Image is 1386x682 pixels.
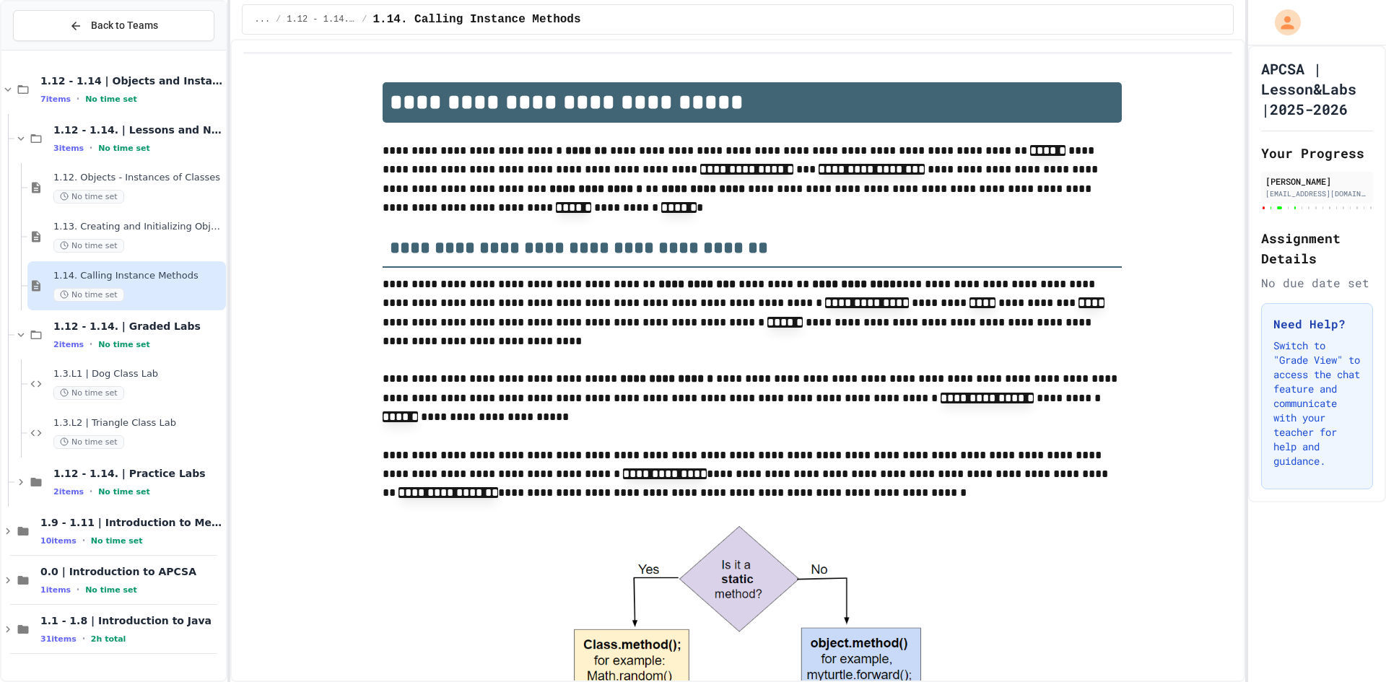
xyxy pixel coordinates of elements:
span: 1.12 - 1.14. | Lessons and Notes [53,123,223,136]
span: 1.1 - 1.8 | Introduction to Java [40,614,223,627]
h2: Assignment Details [1261,228,1373,268]
span: 31 items [40,634,77,644]
span: / [362,14,367,25]
span: No time set [91,536,143,546]
span: • [90,338,92,350]
span: 1 items [40,585,71,595]
span: 1.12 - 1.14. | Graded Labs [53,320,223,333]
span: 2h total [91,634,126,644]
span: No time set [85,585,137,595]
button: Back to Teams [13,10,214,41]
p: Switch to "Grade View" to access the chat feature and communicate with your teacher for help and ... [1273,338,1361,468]
span: 1.3.L1 | Dog Class Lab [53,368,223,380]
span: • [77,93,79,105]
span: Back to Teams [91,18,158,33]
span: 3 items [53,144,84,153]
span: 1.9 - 1.11 | Introduction to Methods [40,516,223,529]
h1: APCSA | Lesson&Labs |2025-2026 [1261,58,1373,119]
span: 0.0 | Introduction to APCSA [40,565,223,578]
span: 7 items [40,95,71,104]
span: No time set [85,95,137,104]
span: No time set [98,340,150,349]
span: • [90,142,92,154]
span: 1.12 - 1.14 | Objects and Instances of Classes [40,74,223,87]
span: No time set [53,435,124,449]
span: 1.13. Creating and Initializing Objects: Constructors [53,221,223,233]
span: No time set [98,487,150,497]
span: 1.14. Calling Instance Methods [53,270,223,282]
h3: Need Help? [1273,315,1361,333]
div: [PERSON_NAME] [1265,175,1369,188]
span: / [276,14,281,25]
span: No time set [53,386,124,400]
div: No due date set [1261,274,1373,292]
span: No time set [98,144,150,153]
span: 1.12 - 1.14. | Practice Labs [53,467,223,480]
iframe: chat widget [1266,561,1372,623]
span: • [82,535,85,546]
h2: Your Progress [1261,143,1373,163]
span: 1.12 - 1.14. | Lessons and Notes [287,14,356,25]
span: • [90,486,92,497]
span: No time set [53,190,124,204]
div: [EMAIL_ADDRESS][DOMAIN_NAME] [1265,188,1369,199]
span: • [77,584,79,595]
span: 2 items [53,340,84,349]
span: 1.3.L2 | Triangle Class Lab [53,417,223,429]
span: 10 items [40,536,77,546]
span: ... [254,14,270,25]
span: • [82,633,85,644]
span: No time set [53,239,124,253]
span: 2 items [53,487,84,497]
span: 1.14. Calling Instance Methods [373,11,581,28]
span: 1.12. Objects - Instances of Classes [53,172,223,184]
iframe: chat widget [1325,624,1372,668]
span: No time set [53,288,124,302]
div: My Account [1260,6,1304,39]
